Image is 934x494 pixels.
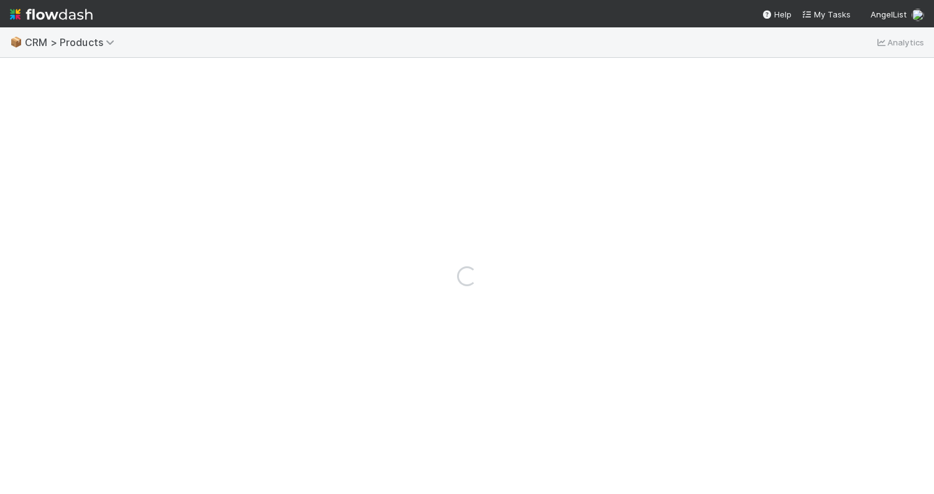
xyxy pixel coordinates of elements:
a: My Tasks [802,8,851,21]
span: AngelList [871,9,907,19]
span: 📦 [10,37,22,47]
span: My Tasks [802,9,851,19]
img: logo-inverted-e16ddd16eac7371096b0.svg [10,4,93,25]
div: Help [762,8,792,21]
a: Analytics [875,35,924,50]
img: avatar_4aa8e4fd-f2b7-45ba-a6a5-94a913ad1fe4.png [912,9,924,21]
span: CRM > Products [25,36,121,49]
